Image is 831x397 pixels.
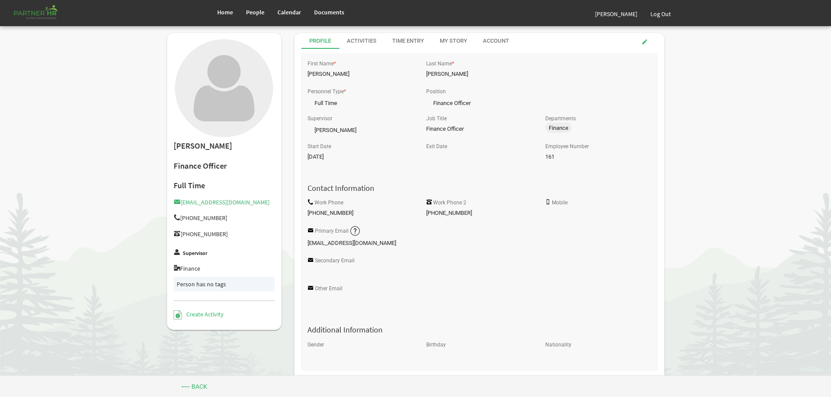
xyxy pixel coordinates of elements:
h5: [PHONE_NUMBER] [174,214,275,221]
label: Supervisor [183,251,207,256]
h5: [PHONE_NUMBER] [174,231,275,238]
a: [EMAIL_ADDRESS][DOMAIN_NAME] [174,198,270,206]
h5: Finance [174,265,275,272]
label: Departments [545,116,576,122]
label: Birthday [426,342,446,348]
div: Profile [309,37,331,45]
label: Gender [308,342,324,348]
label: Position [426,89,446,95]
div: tab-header [301,33,671,49]
label: Last Name [426,61,452,67]
span: Documents [314,8,344,16]
a: Create Activity [174,310,224,318]
label: First Name [308,61,334,67]
h4: Full Time [174,181,275,190]
img: question-sm.png [350,226,361,237]
div: Activities [347,37,376,45]
h4: Additional Information [301,326,658,334]
h2: Finance Officer [174,162,275,171]
label: Work Phone 2 [433,200,466,206]
span: Finance [549,125,570,131]
label: Supervisor [308,116,332,122]
label: Secondary Email [315,258,355,264]
label: Start Date [308,144,331,149]
span: People [246,8,264,16]
h2: [PERSON_NAME] [174,142,275,151]
label: Primary Email [315,228,349,234]
label: Exit Date [426,144,447,149]
label: Personnel Type [308,89,344,95]
div: Time Entry [392,37,424,45]
label: Other Email [315,286,342,292]
img: Create Activity [174,310,182,319]
label: Nationality [545,342,571,348]
div: My Story [440,37,467,45]
span: Finance [545,122,572,133]
label: Mobile [552,200,568,206]
a: Log Out [644,2,677,26]
label: Job Title [426,116,447,122]
label: Employee Number [545,144,589,149]
span: Calendar [277,8,301,16]
img: User with no profile picture [175,39,273,137]
span: Home [217,8,233,16]
div: Person has no tags [177,280,272,288]
a: [PERSON_NAME] [588,2,644,26]
label: Work Phone [315,200,343,206]
div: Account [483,37,509,45]
h4: Contact Information [301,184,658,193]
